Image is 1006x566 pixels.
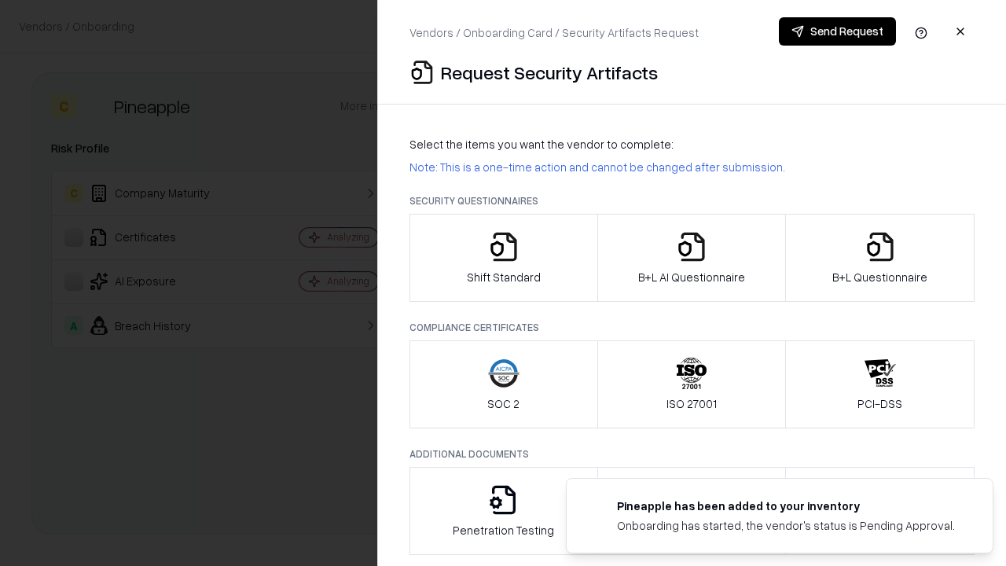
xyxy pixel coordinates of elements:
button: Privacy Policy [597,467,787,555]
p: Penetration Testing [453,522,554,538]
button: Shift Standard [409,214,598,302]
p: Security Questionnaires [409,194,975,208]
p: Note: This is a one-time action and cannot be changed after submission. [409,159,975,175]
p: ISO 27001 [666,395,717,412]
p: Select the items you want the vendor to complete: [409,136,975,153]
p: Shift Standard [467,269,541,285]
p: B+L Questionnaire [832,269,927,285]
button: Data Processing Agreement [785,467,975,555]
button: B+L Questionnaire [785,214,975,302]
div: Onboarding has started, the vendor's status is Pending Approval. [617,517,955,534]
div: Pineapple has been added to your inventory [617,498,955,514]
button: B+L AI Questionnaire [597,214,787,302]
p: SOC 2 [487,395,520,412]
p: B+L AI Questionnaire [638,269,745,285]
button: Send Request [779,17,896,46]
p: Request Security Artifacts [441,60,658,85]
button: Penetration Testing [409,467,598,555]
p: Vendors / Onboarding Card / Security Artifacts Request [409,24,699,41]
p: PCI-DSS [857,395,902,412]
button: ISO 27001 [597,340,787,428]
button: SOC 2 [409,340,598,428]
img: pineappleenergy.com [586,498,604,516]
p: Compliance Certificates [409,321,975,334]
p: Additional Documents [409,447,975,461]
button: PCI-DSS [785,340,975,428]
